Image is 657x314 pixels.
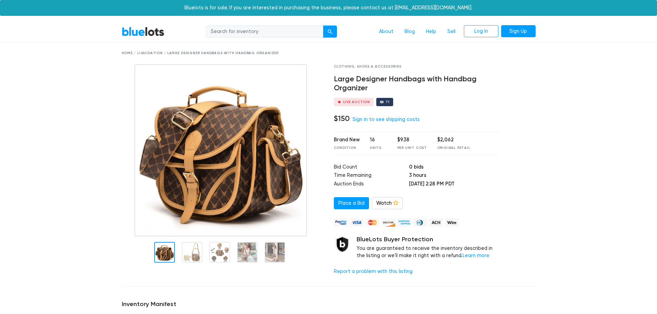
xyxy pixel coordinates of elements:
[437,136,470,144] div: $2,062
[462,253,489,259] a: Learn more
[445,218,459,227] img: wire-908396882fe19aaaffefbd8e17b12f2f29708bd78693273c0e28e3a24408487f.png
[397,145,427,151] div: Per Unit Cost
[409,180,500,189] td: [DATE] 2:28 PM PDT
[334,64,500,69] div: Clothing, Shoes & Accessories
[334,163,409,172] td: Bid Count
[429,218,443,227] img: ach-b7992fed28a4f97f893c574229be66187b9afb3f1a8d16a4691d3d3140a8ab00.png
[135,64,307,236] img: 24399fc3-498a-42fe-9671-2e191c9d9a56-1710222922.jpg
[397,218,411,227] img: american_express-ae2a9f97a040b4b41f6397f7637041a5861d5f99d0716c09922aba4e24c8547d.png
[409,172,500,180] td: 3 hours
[122,51,536,56] div: Home / Liquidation / Large Designer Handbags with Handbag Organizer
[122,301,536,308] h5: Inventory Manifest
[334,180,409,189] td: Auction Ends
[413,218,427,227] img: diners_club-c48f30131b33b1bb0e5d0e2dbd43a8bea4cb12cb2961413e2f4250e06c020426.png
[334,136,360,144] div: Brand New
[420,25,442,38] a: Help
[334,218,348,227] img: paypal_credit-80455e56f6e1299e8d57f40c0dcee7b8cd4ae79b9eccbfc37e2480457ba36de9.png
[334,269,412,274] a: Report a problem with this listing
[372,197,403,210] a: Watch
[334,236,351,253] img: buyer_protection_shield-3b65640a83011c7d3ede35a8e5a80bfdfaa6a97447f0071c1475b91a4b0b3d01.png
[370,136,387,144] div: 16
[442,25,461,38] a: Sell
[386,100,390,104] div: 71
[122,27,165,37] a: BlueLots
[366,218,379,227] img: mastercard-42073d1d8d11d6635de4c079ffdb20a4f30a903dc55d1612383a1b395dd17f39.png
[437,145,470,151] div: Original Retail
[350,218,364,227] img: visa-79caf175f036a155110d1892330093d4c38f53c55c9ec9e2c3a54a56571784bb.png
[206,26,323,38] input: Search for inventory
[501,25,536,38] a: Sign Up
[352,117,420,122] a: Sign in to see shipping costs
[381,218,395,227] img: discover-82be18ecfda2d062aad2762c1ca80e2d36a4073d45c9e0ffae68cd515fbd3d32.png
[334,114,350,123] h4: $150
[343,100,370,104] div: Live Auction
[357,236,500,243] h5: BlueLots Buyer Protection
[370,145,387,151] div: Units
[464,25,498,38] a: Log In
[374,25,399,38] a: About
[409,163,500,172] td: 0 bids
[397,136,427,144] div: $9.38
[399,25,420,38] a: Blog
[334,145,360,151] div: Condition
[334,172,409,180] td: Time Remaining
[357,236,500,260] div: You are guaranteed to receive the inventory described in the listing or we'll make it right with ...
[334,197,369,210] a: Place a Bid
[334,75,500,93] h4: Large Designer Handbags with Handbag Organizer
